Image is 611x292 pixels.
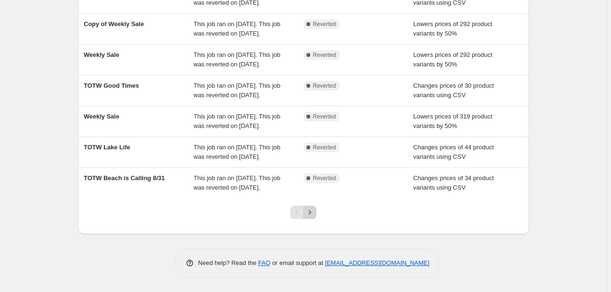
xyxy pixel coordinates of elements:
[194,174,280,191] span: This job ran on [DATE]. This job was reverted on [DATE].
[313,113,336,120] span: Reverted
[84,144,130,151] span: TOTW Lake Life
[194,144,280,160] span: This job ran on [DATE]. This job was reverted on [DATE].
[194,113,280,129] span: This job ran on [DATE]. This job was reverted on [DATE].
[84,20,144,27] span: Copy of Weekly Sale
[198,259,259,266] span: Need help? Read the
[413,144,494,160] span: Changes prices of 44 product variants using CSV
[413,113,492,129] span: Lowers prices of 319 product variants by 50%
[313,144,336,151] span: Reverted
[270,259,325,266] span: or email support at
[413,20,492,37] span: Lowers prices of 292 product variants by 50%
[313,174,336,182] span: Reverted
[290,206,316,219] nav: Pagination
[413,174,494,191] span: Changes prices of 34 product variants using CSV
[194,82,280,99] span: This job ran on [DATE]. This job was reverted on [DATE].
[84,51,120,58] span: Weekly Sale
[258,259,270,266] a: FAQ
[313,20,336,28] span: Reverted
[313,51,336,59] span: Reverted
[325,259,429,266] a: [EMAIL_ADDRESS][DOMAIN_NAME]
[194,20,280,37] span: This job ran on [DATE]. This job was reverted on [DATE].
[84,174,165,182] span: TOTW Beach is Calling 8/31
[413,82,494,99] span: Changes prices of 30 product variants using CSV
[313,82,336,90] span: Reverted
[84,82,139,89] span: TOTW Good Times
[303,206,316,219] button: Next
[84,113,120,120] span: Weekly Sale
[413,51,492,68] span: Lowers prices of 292 product variants by 50%
[194,51,280,68] span: This job ran on [DATE]. This job was reverted on [DATE].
